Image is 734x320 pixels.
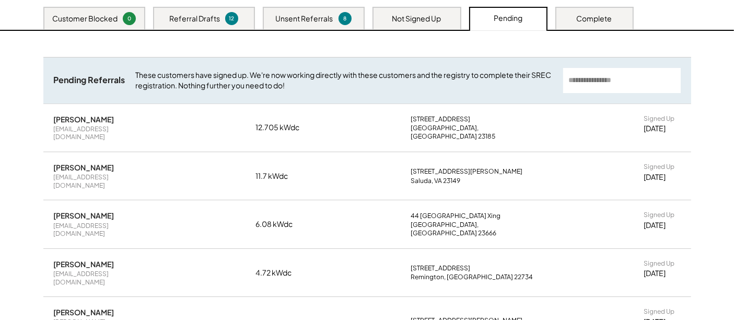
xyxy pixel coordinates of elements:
div: Complete [577,14,612,24]
div: 0 [124,15,134,22]
div: [PERSON_NAME] [54,115,114,124]
div: [DATE] [644,220,666,231]
div: Pending [494,13,522,24]
div: 4.72 kWdc [255,268,308,278]
div: Signed Up [644,259,674,268]
div: Referral Drafts [169,14,220,24]
div: 6.08 kWdc [255,219,308,230]
div: Signed Up [644,211,674,219]
div: Signed Up [644,163,674,171]
div: 8 [340,15,350,22]
div: Signed Up [644,307,674,316]
div: [EMAIL_ADDRESS][DOMAIN_NAME] [54,222,153,238]
div: [EMAIL_ADDRESS][DOMAIN_NAME] [54,125,153,141]
div: These customers have signed up. We're now working directly with these customers and the registry ... [136,70,553,90]
div: [GEOGRAPHIC_DATA], [GEOGRAPHIC_DATA] 23185 [411,124,541,140]
div: [EMAIL_ADDRESS][DOMAIN_NAME] [54,270,153,286]
div: 11.7 kWdc [255,171,308,181]
div: Signed Up [644,115,674,123]
div: Unsent Referrals [276,14,333,24]
div: [DATE] [644,268,666,279]
div: [PERSON_NAME] [54,259,114,269]
div: Remington, [GEOGRAPHIC_DATA] 22734 [411,273,533,281]
div: Customer Blocked [52,14,118,24]
div: [STREET_ADDRESS] [411,264,470,272]
div: [DATE] [644,123,666,134]
div: [STREET_ADDRESS][PERSON_NAME] [411,167,522,176]
div: 44 [GEOGRAPHIC_DATA] Xing [411,212,500,220]
div: [PERSON_NAME] [54,307,114,317]
div: [PERSON_NAME] [54,211,114,220]
div: Pending Referrals [54,75,125,86]
div: [EMAIL_ADDRESS][DOMAIN_NAME] [54,173,153,189]
div: [DATE] [644,172,666,182]
div: Saluda, VA 23149 [411,177,460,185]
div: 12.705 kWdc [255,122,308,133]
div: [STREET_ADDRESS] [411,115,470,123]
div: 12 [227,15,237,22]
div: [PERSON_NAME] [54,163,114,172]
div: Not Signed Up [392,14,441,24]
div: [GEOGRAPHIC_DATA], [GEOGRAPHIC_DATA] 23666 [411,221,541,237]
